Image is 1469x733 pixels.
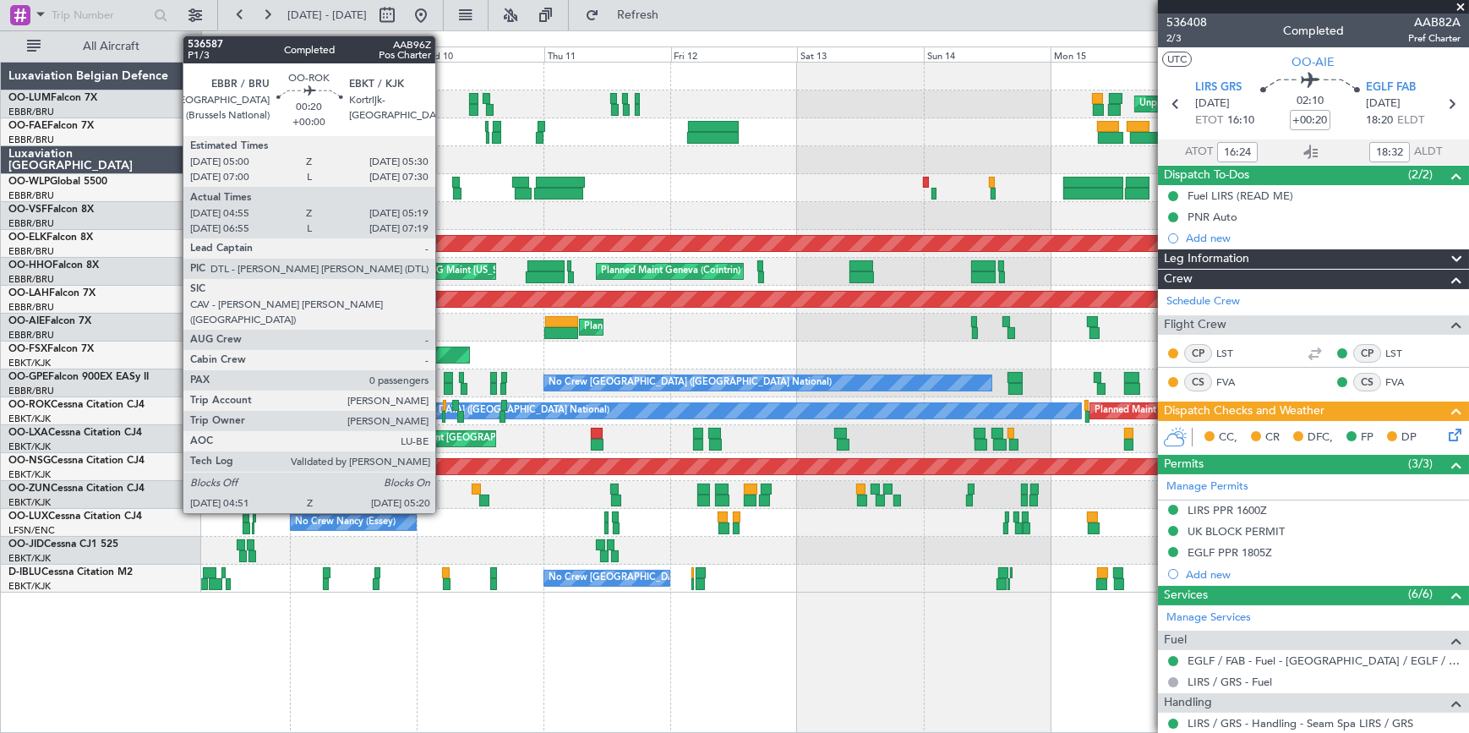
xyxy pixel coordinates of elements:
[1219,429,1237,446] span: CC,
[1164,455,1204,474] span: Permits
[295,510,396,535] div: No Crew Nancy (Essey)
[671,46,798,62] div: Fri 12
[295,398,609,424] div: A/C Unavailable [GEOGRAPHIC_DATA] ([GEOGRAPHIC_DATA] National)
[8,189,54,202] a: EBBR/BRU
[422,259,626,284] div: AOG Maint [US_STATE] ([GEOGRAPHIC_DATA])
[8,329,54,342] a: EBBR/BRU
[8,567,41,577] span: D-IBLU
[1164,166,1249,185] span: Dispatch To-Dos
[8,121,94,131] a: OO-FAEFalcon 7X
[1366,79,1416,96] span: EGLF FAB
[1188,654,1461,668] a: EGLF / FAB - Fuel - [GEOGRAPHIC_DATA] / EGLF / FAB
[1361,429,1373,446] span: FP
[8,580,51,593] a: EBKT/KJK
[8,440,51,453] a: EBKT/KJK
[1414,144,1442,161] span: ALDT
[8,484,145,494] a: OO-ZUNCessna Citation CJ4
[1164,693,1212,713] span: Handling
[1408,585,1433,603] span: (6/6)
[8,357,51,369] a: EBKT/KJK
[8,385,54,397] a: EBBR/BRU
[1195,79,1242,96] span: LIRS GRS
[1408,31,1461,46] span: Pref Charter
[8,217,54,230] a: EBBR/BRU
[287,8,367,23] span: [DATE] - [DATE]
[1397,112,1424,129] span: ELDT
[1188,675,1272,689] a: LIRS / GRS - Fuel
[8,400,145,410] a: OO-ROKCessna Citation CJ4
[1166,610,1251,626] a: Manage Services
[8,552,51,565] a: EBKT/KJK
[1385,375,1423,390] a: FVA
[1188,524,1285,539] div: UK BLOCK PERMIT
[1164,402,1324,421] span: Dispatch Checks and Weather
[8,539,44,550] span: OO-JID
[8,484,51,494] span: OO-ZUN
[8,177,107,187] a: OO-WLPGlobal 5500
[205,370,511,396] div: Planned Maint [GEOGRAPHIC_DATA] ([GEOGRAPHIC_DATA] National)
[8,260,52,271] span: OO-HHO
[603,9,674,21] span: Refresh
[1265,429,1280,446] span: CR
[8,177,50,187] span: OO-WLP
[8,468,51,481] a: EBKT/KJK
[1095,398,1361,424] div: Planned Maint [GEOGRAPHIC_DATA] ([GEOGRAPHIC_DATA])
[8,93,51,103] span: OO-LUM
[8,232,46,243] span: OO-ELK
[210,231,407,256] div: Planned Maint Kortrijk-[GEOGRAPHIC_DATA]
[44,41,178,52] span: All Aircraft
[8,205,94,215] a: OO-VSFFalcon 8X
[1283,23,1344,41] div: Completed
[1184,373,1212,391] div: CS
[8,245,54,258] a: EBBR/BRU
[8,524,55,537] a: LFSN/ENC
[8,400,51,410] span: OO-ROK
[1195,112,1223,129] span: ETOT
[8,428,48,438] span: OO-LXA
[8,316,45,326] span: OO-AIE
[1292,53,1335,71] span: OO-AIE
[1188,503,1267,517] div: LIRS PPR 1600Z
[8,413,51,425] a: EBKT/KJK
[19,33,183,60] button: All Aircraft
[8,232,93,243] a: OO-ELKFalcon 8X
[1164,270,1193,289] span: Crew
[8,511,142,522] a: OO-LUXCessna Citation CJ4
[8,567,133,577] a: D-IBLUCessna Citation M2
[1217,142,1258,162] input: --:--
[8,106,54,118] a: EBBR/BRU
[1353,344,1381,363] div: CP
[8,456,51,466] span: OO-NSG
[8,205,47,215] span: OO-VSF
[1188,545,1272,560] div: EGLF PPR 1805Z
[8,344,47,354] span: OO-FSX
[8,428,142,438] a: OO-LXACessna Citation CJ4
[1366,96,1401,112] span: [DATE]
[1166,293,1240,310] a: Schedule Crew
[205,34,233,48] div: [DATE]
[8,316,91,326] a: OO-AIEFalcon 7X
[8,288,49,298] span: OO-LAH
[797,46,924,62] div: Sat 13
[382,426,688,451] div: Planned Maint [GEOGRAPHIC_DATA] ([GEOGRAPHIC_DATA] National)
[1164,315,1226,335] span: Flight Crew
[1308,429,1333,446] span: DFC,
[577,2,679,29] button: Refresh
[1408,455,1433,473] span: (3/3)
[1164,631,1187,650] span: Fuel
[8,372,48,382] span: OO-GPE
[1164,249,1249,269] span: Leg Information
[8,511,48,522] span: OO-LUX
[601,259,740,284] div: Planned Maint Geneva (Cointrin)
[1166,14,1207,31] span: 536408
[8,496,51,509] a: EBKT/KJK
[1166,479,1248,495] a: Manage Permits
[164,46,291,62] div: Mon 8
[52,3,149,28] input: Trip Number
[8,344,94,354] a: OO-FSXFalcon 7X
[1184,344,1212,363] div: CP
[924,46,1051,62] div: Sun 14
[8,273,54,286] a: EBBR/BRU
[358,175,446,200] div: Planned Maint Liege
[8,121,47,131] span: OO-FAE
